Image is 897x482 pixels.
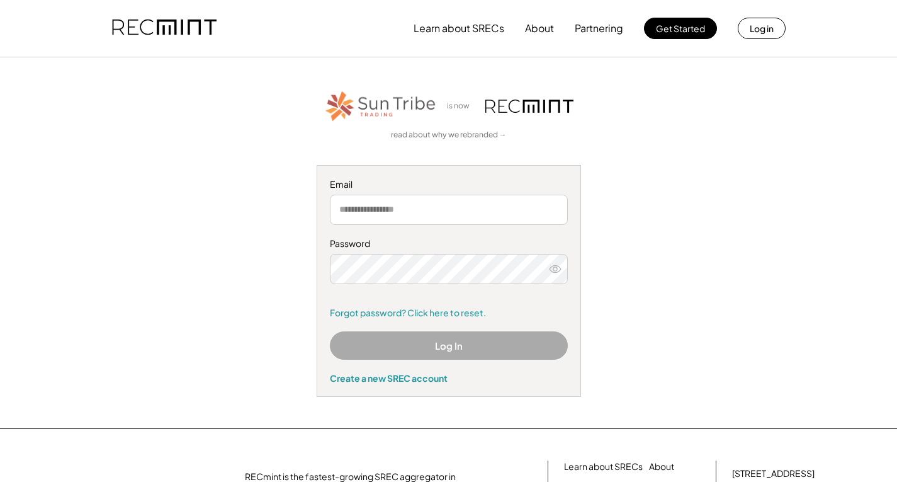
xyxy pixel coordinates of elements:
button: Log in [738,18,786,39]
a: Learn about SRECs [564,461,643,473]
button: Log In [330,331,568,360]
a: Forgot password? Click here to reset. [330,307,568,319]
div: Create a new SREC account [330,372,568,384]
img: recmint-logotype%403x.png [485,100,573,113]
a: About [649,461,674,473]
a: read about why we rebranded → [391,130,507,141]
img: recmint-logotype%403x.png [112,7,217,50]
img: STT_Horizontal_Logo%2B-%2BColor.png [324,89,437,123]
div: is now [444,101,479,112]
div: Password [330,238,568,250]
button: About [525,16,554,41]
div: Email [330,178,568,191]
button: Get Started [644,18,717,39]
div: [STREET_ADDRESS] [732,468,815,480]
button: Learn about SRECs [414,16,504,41]
button: Partnering [575,16,623,41]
